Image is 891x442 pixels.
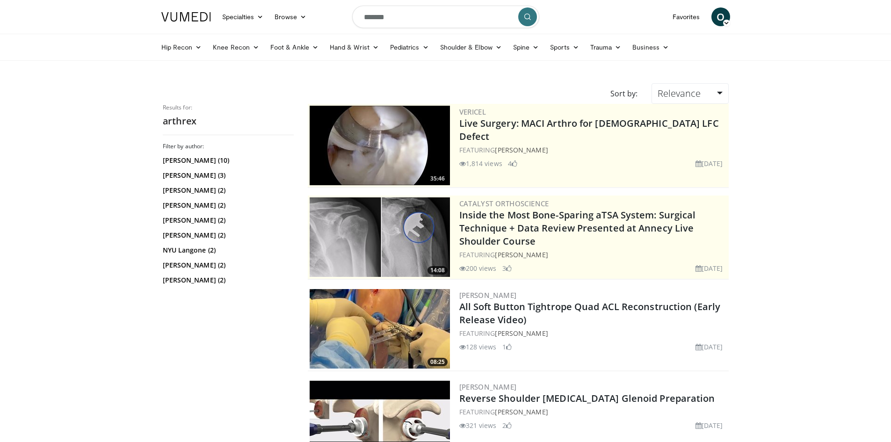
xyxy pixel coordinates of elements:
[695,342,723,352] li: [DATE]
[695,159,723,168] li: [DATE]
[603,83,645,104] div: Sort by:
[507,38,544,57] a: Spine
[269,7,312,26] a: Browse
[459,420,497,430] li: 321 views
[459,107,486,116] a: Vericel
[427,266,448,275] span: 14:08
[459,392,715,405] a: Reverse Shoulder [MEDICAL_DATA] Glenoid Preparation
[310,106,450,185] a: 35:46
[459,159,502,168] li: 1,814 views
[459,300,721,326] a: All Soft Button Tightrope Quad ACL Reconstruction (Early Release Video)
[163,261,291,270] a: [PERSON_NAME] (2)
[667,7,706,26] a: Favorites
[163,201,291,210] a: [PERSON_NAME] (2)
[627,38,674,57] a: Business
[695,420,723,430] li: [DATE]
[711,7,730,26] a: O
[502,263,512,273] li: 3
[427,358,448,366] span: 08:25
[652,83,728,104] a: Relevance
[459,250,727,260] div: FEATURING
[163,143,294,150] h3: Filter by author:
[459,117,719,143] a: Live Surgery: MACI Arthro for [DEMOGRAPHIC_DATA] LFC Defect
[161,12,211,22] img: VuMedi Logo
[459,263,497,273] li: 200 views
[163,171,291,180] a: [PERSON_NAME] (3)
[459,342,497,352] li: 128 views
[459,407,727,417] div: FEATURING
[310,197,450,277] a: 14:08
[459,209,696,247] a: Inside the Most Bone-Sparing aTSA System: Surgical Technique + Data Review Presented at Annecy Li...
[427,174,448,183] span: 35:46
[459,382,517,391] a: [PERSON_NAME]
[310,106,450,185] img: eb023345-1e2d-4374-a840-ddbc99f8c97c.300x170_q85_crop-smart_upscale.jpg
[658,87,701,100] span: Relevance
[217,7,269,26] a: Specialties
[352,6,539,28] input: Search topics, interventions
[163,216,291,225] a: [PERSON_NAME] (2)
[459,328,727,338] div: FEATURING
[495,329,548,338] a: [PERSON_NAME]
[695,263,723,273] li: [DATE]
[163,104,294,111] p: Results for:
[310,197,450,277] img: 9f15458b-d013-4cfd-976d-a83a3859932f.300x170_q85_crop-smart_upscale.jpg
[163,186,291,195] a: [PERSON_NAME] (2)
[502,420,512,430] li: 2
[585,38,627,57] a: Trauma
[459,199,549,208] a: Catalyst OrthoScience
[163,231,291,240] a: [PERSON_NAME] (2)
[384,38,435,57] a: Pediatrics
[495,145,548,154] a: [PERSON_NAME]
[163,115,294,127] h2: arthrex
[459,145,727,155] div: FEATURING
[163,275,291,285] a: [PERSON_NAME] (2)
[163,156,291,165] a: [PERSON_NAME] (10)
[207,38,265,57] a: Knee Recon
[495,407,548,416] a: [PERSON_NAME]
[163,246,291,255] a: NYU Langone (2)
[156,38,208,57] a: Hip Recon
[435,38,507,57] a: Shoulder & Elbow
[459,290,517,300] a: [PERSON_NAME]
[508,159,517,168] li: 4
[495,250,548,259] a: [PERSON_NAME]
[502,342,512,352] li: 1
[265,38,324,57] a: Foot & Ankle
[324,38,384,57] a: Hand & Wrist
[310,289,450,369] img: 4dd2d580-7293-4c86-8559-bd212ab0b0f8.300x170_q85_crop-smart_upscale.jpg
[544,38,585,57] a: Sports
[310,289,450,369] a: 08:25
